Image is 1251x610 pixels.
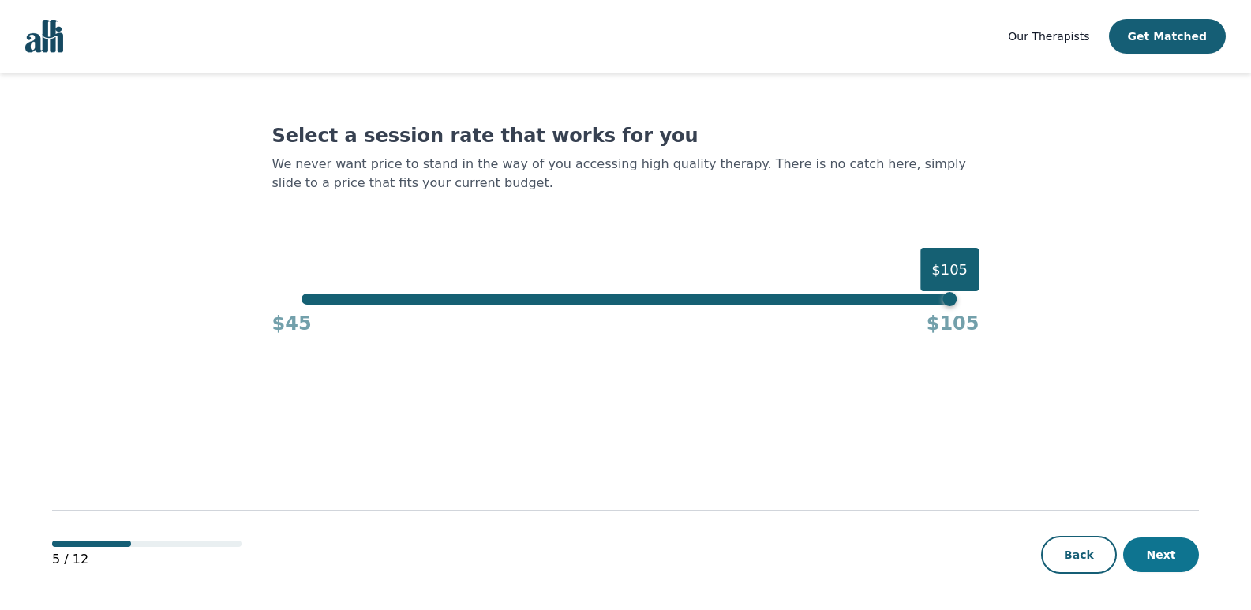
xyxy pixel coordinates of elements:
[927,311,979,336] h4: $105
[920,248,979,291] div: $105
[1008,30,1089,43] span: Our Therapists
[1041,536,1117,574] button: Back
[272,155,979,193] p: We never want price to stand in the way of you accessing high quality therapy. There is no catch ...
[52,550,242,569] p: 5 / 12
[25,20,63,53] img: alli logo
[1109,19,1226,54] button: Get Matched
[272,311,312,336] h4: $45
[1123,537,1199,572] button: Next
[272,123,979,148] h1: Select a session rate that works for you
[1008,27,1089,46] a: Our Therapists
